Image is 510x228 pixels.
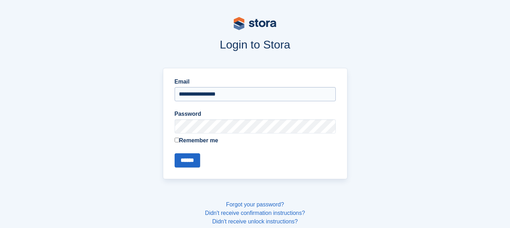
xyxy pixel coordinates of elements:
[234,17,276,30] img: stora-logo-53a41332b3708ae10de48c4981b4e9114cc0af31d8433b30ea865607fb682f29.svg
[175,78,336,86] label: Email
[28,38,482,51] h1: Login to Stora
[175,138,179,142] input: Remember me
[212,218,297,224] a: Didn't receive unlock instructions?
[226,201,284,207] a: Forgot your password?
[205,210,305,216] a: Didn't receive confirmation instructions?
[175,110,336,118] label: Password
[175,136,336,145] label: Remember me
